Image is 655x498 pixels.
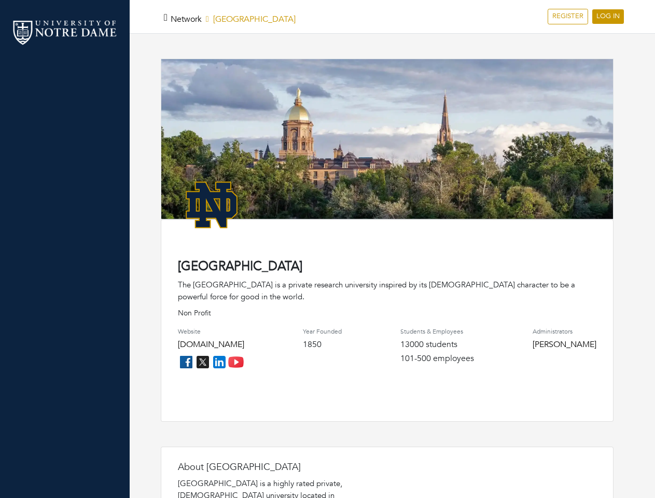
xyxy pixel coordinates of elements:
[533,328,596,335] h4: Administrators
[171,13,202,25] a: Network
[592,9,624,24] a: LOG IN
[178,462,385,473] h4: About [GEOGRAPHIC_DATA]
[303,328,342,335] h4: Year Founded
[178,354,194,370] img: facebook_icon-256f8dfc8812ddc1b8eade64b8eafd8a868ed32f90a8d2bb44f507e1979dbc24.png
[178,171,245,239] img: NotreDame_Logo.png
[194,354,211,370] img: twitter_icon-7d0bafdc4ccc1285aa2013833b377ca91d92330db209b8298ca96278571368c9.png
[161,59,613,232] img: rare_disease_hero-1920%20copy.png
[400,328,474,335] h4: Students & Employees
[533,339,596,350] a: [PERSON_NAME]
[303,340,342,350] h4: 1850
[400,340,474,350] h4: 13000 students
[10,18,119,47] img: nd_logo.png
[178,308,596,319] p: Non Profit
[178,279,596,302] div: The [GEOGRAPHIC_DATA] is a private research university inspired by its [DEMOGRAPHIC_DATA] charact...
[228,354,244,370] img: youtube_icon-fc3c61c8c22f3cdcae68f2f17984f5f016928f0ca0694dd5da90beefb88aa45e.png
[178,339,244,350] a: [DOMAIN_NAME]
[548,9,588,24] a: REGISTER
[211,354,228,370] img: linkedin_icon-84db3ca265f4ac0988026744a78baded5d6ee8239146f80404fb69c9eee6e8e7.png
[400,354,474,364] h4: 101-500 employees
[171,15,296,24] h5: [GEOGRAPHIC_DATA]
[178,259,596,274] h4: [GEOGRAPHIC_DATA]
[178,328,244,335] h4: Website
